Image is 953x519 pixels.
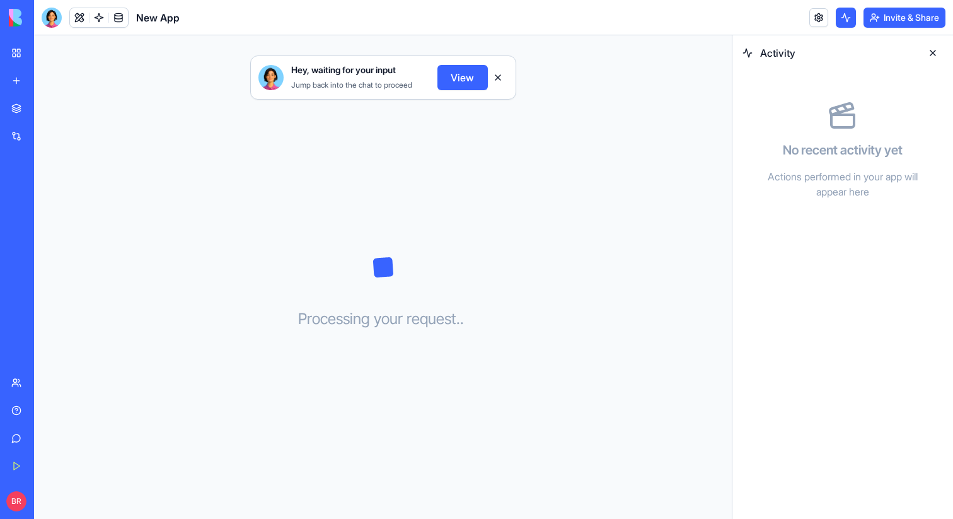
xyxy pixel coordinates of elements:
img: logo [9,9,87,26]
img: Ella_00000_wcx2te.png [258,65,284,90]
span: New App [136,10,180,25]
span: . [460,309,464,329]
h4: No recent activity yet [783,141,903,159]
p: Actions performed in your app will appear here [763,169,923,199]
h3: Processing your request [298,309,468,329]
span: . [456,309,460,329]
span: Jump back into the chat to proceed [291,80,412,90]
button: View [437,65,488,90]
span: BR [6,491,26,511]
button: Invite & Share [863,8,945,28]
span: Hey, waiting for your input [291,64,396,76]
span: Activity [760,45,915,61]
